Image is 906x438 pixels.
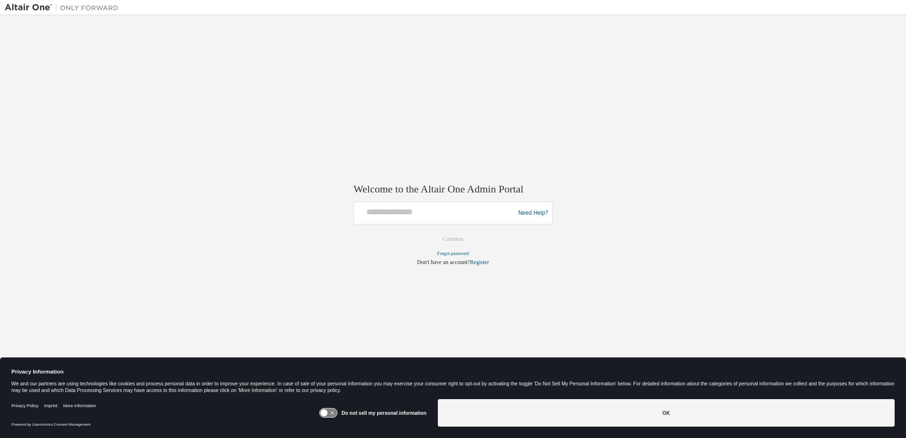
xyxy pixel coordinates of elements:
[353,182,553,196] h2: Welcome to the Altair One Admin Portal
[5,3,123,12] img: Altair One
[417,259,470,266] span: Don't have an account?
[437,251,469,256] a: Forgot password
[470,259,489,266] a: Register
